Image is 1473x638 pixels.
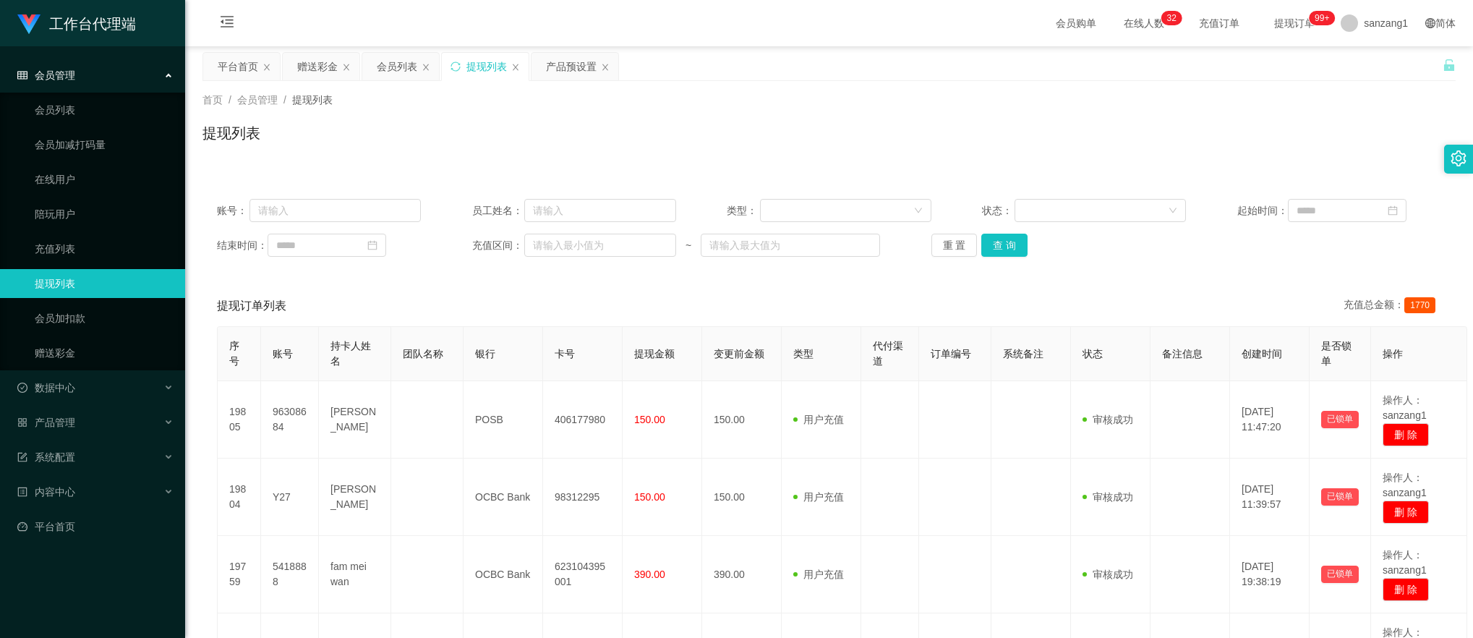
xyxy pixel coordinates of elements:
input: 请输入最小值为 [524,234,676,257]
td: 19805 [218,381,261,459]
i: 图标: unlock [1443,59,1456,72]
i: 图标: setting [1451,150,1466,166]
a: 陪玩用户 [35,200,174,229]
i: 图标: calendar [367,240,377,250]
td: [DATE] 11:39:57 [1230,459,1310,536]
i: 图标: down [1169,206,1177,216]
span: 变更前金额 [714,348,764,360]
td: 406177980 [543,381,623,459]
span: 账号： [217,203,249,218]
span: 备注信息 [1162,348,1203,360]
p: 2 [1171,11,1177,25]
span: / [283,94,286,106]
span: 创建时间 [1242,348,1282,360]
span: 首页 [202,94,223,106]
span: 充值区间： [472,238,524,253]
span: 结束时间： [217,238,268,253]
span: 390.00 [634,569,665,580]
td: [PERSON_NAME] [319,459,391,536]
span: 充值订单 [1192,18,1247,28]
div: 提现列表 [466,53,507,80]
span: 150.00 [634,414,665,425]
sup: 1049 [1309,11,1335,25]
td: 150.00 [702,459,782,536]
div: 充值总金额： [1344,297,1441,315]
input: 请输入 [524,199,676,222]
span: 提现订单 [1267,18,1322,28]
span: 审核成功 [1083,569,1133,580]
td: [DATE] 19:38:19 [1230,536,1310,613]
a: 工作台代理端 [17,17,136,29]
div: 赠送彩金 [297,53,338,80]
td: OCBC Bank [464,459,543,536]
span: 提现订单列表 [217,297,286,315]
a: 提现列表 [35,269,174,298]
a: 赠送彩金 [35,339,174,367]
td: [PERSON_NAME] [319,381,391,459]
span: / [229,94,231,106]
img: logo.9652507e.png [17,14,40,35]
i: 图标: down [914,206,923,216]
i: 图标: calendar [1388,205,1398,216]
span: 操作人：sanzang1 [1383,549,1427,576]
span: 内容中心 [17,486,75,498]
span: 1770 [1404,297,1435,313]
i: 图标: close [511,63,520,72]
td: 98312295 [543,459,623,536]
button: 查 询 [981,234,1028,257]
span: 产品管理 [17,417,75,428]
span: 银行 [475,348,495,360]
span: 序号 [229,340,239,367]
span: 员工姓名： [472,203,524,218]
span: 持卡人姓名 [330,340,371,367]
span: 起始时间： [1237,203,1288,218]
td: Y27 [261,459,319,536]
input: 请输入 [249,199,422,222]
button: 删 除 [1383,423,1429,446]
button: 已锁单 [1321,566,1359,583]
button: 已锁单 [1321,488,1359,506]
i: 图标: close [262,63,271,72]
button: 已锁单 [1321,411,1359,428]
i: 图标: sync [451,61,461,72]
div: 会员列表 [377,53,417,80]
i: 图标: profile [17,487,27,497]
a: 充值列表 [35,234,174,263]
input: 请输入最大值为 [701,234,880,257]
td: fam mei wan [319,536,391,613]
span: 系统配置 [17,451,75,463]
span: 代付渠道 [873,340,903,367]
span: 审核成功 [1083,414,1133,425]
sup: 32 [1161,11,1182,25]
span: 审核成功 [1083,491,1133,503]
span: ~ [676,238,701,253]
i: 图标: close [422,63,430,72]
span: 类型 [793,348,814,360]
i: 图标: form [17,452,27,462]
span: 会员管理 [17,69,75,81]
a: 图标: dashboard平台首页 [17,512,174,541]
span: 卡号 [555,348,575,360]
i: 图标: table [17,70,27,80]
h1: 提现列表 [202,122,260,144]
td: 150.00 [702,381,782,459]
span: 150.00 [634,491,665,503]
i: 图标: menu-fold [202,1,252,47]
h1: 工作台代理端 [49,1,136,47]
td: 390.00 [702,536,782,613]
span: 团队名称 [403,348,443,360]
p: 3 [1167,11,1172,25]
i: 图标: close [601,63,610,72]
td: 5418888 [261,536,319,613]
button: 删 除 [1383,501,1429,524]
a: 会员加扣款 [35,304,174,333]
td: 623104395001 [543,536,623,613]
a: 在线用户 [35,165,174,194]
span: 状态 [1083,348,1103,360]
i: 图标: appstore-o [17,417,27,428]
i: 图标: close [342,63,351,72]
span: 在线人数 [1117,18,1171,28]
td: 96308684 [261,381,319,459]
i: 图标: global [1425,18,1435,28]
span: 用户充值 [793,569,844,580]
